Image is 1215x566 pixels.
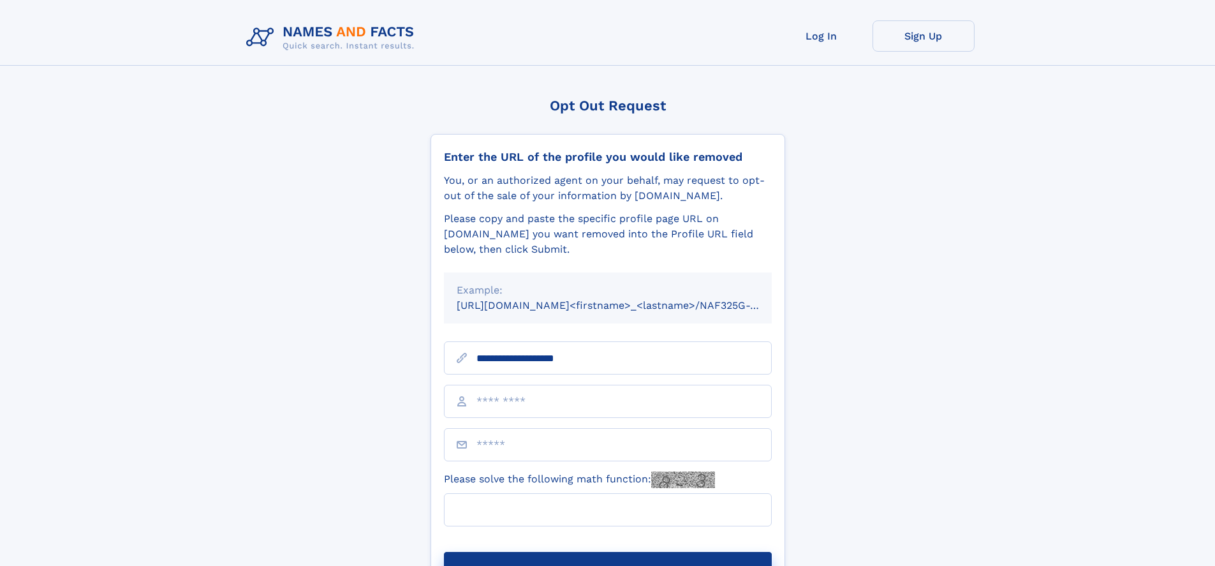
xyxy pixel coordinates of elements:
small: [URL][DOMAIN_NAME]<firstname>_<lastname>/NAF325G-xxxxxxxx [457,299,796,311]
a: Sign Up [873,20,975,52]
div: Enter the URL of the profile you would like removed [444,150,772,164]
div: You, or an authorized agent on your behalf, may request to opt-out of the sale of your informatio... [444,173,772,204]
label: Please solve the following math function: [444,472,715,488]
div: Opt Out Request [431,98,785,114]
img: Logo Names and Facts [241,20,425,55]
a: Log In [770,20,873,52]
div: Please copy and paste the specific profile page URL on [DOMAIN_NAME] you want removed into the Pr... [444,211,772,257]
div: Example: [457,283,759,298]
